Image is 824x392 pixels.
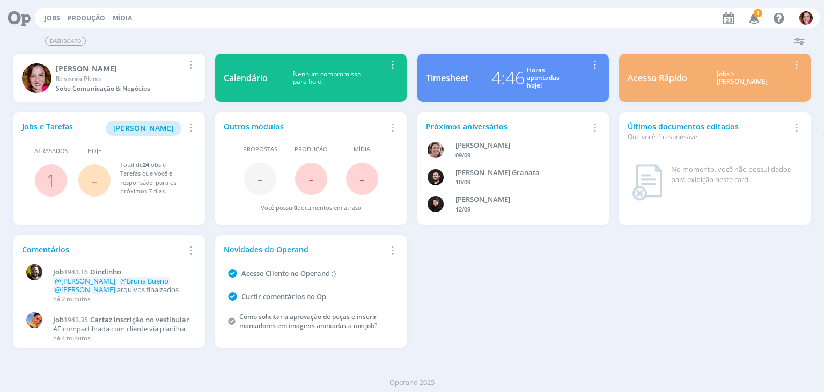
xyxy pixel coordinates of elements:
div: Calendário [224,71,268,84]
div: Bruna Bueno [56,63,184,74]
div: Sobe Comunicação & Negócios [56,84,184,93]
span: Atrasados [34,147,68,156]
img: B [799,11,813,25]
span: 10/09 [455,178,470,186]
div: Nenhum compromisso para hoje! [268,70,386,86]
div: Outros módulos [224,121,386,132]
img: B [22,63,51,93]
span: Produção [295,145,328,154]
button: Produção [64,14,108,23]
div: Aline Beatriz Jackisch [455,140,587,151]
span: - [308,167,314,190]
div: Luana da Silva de Andrade [455,194,587,205]
div: Últimos documentos editados [628,121,790,142]
div: Total de Jobs e Tarefas que você é responsável para os próximos 7 dias [120,161,186,196]
a: Jobs [45,13,60,23]
div: Que você é responsável [628,132,790,142]
span: @[PERSON_NAME] [55,276,115,286]
p: AF compartilhada com cliente via planilha [53,325,191,333]
div: Horas apontadas hoje! [527,67,560,90]
span: 0 [294,204,297,212]
span: 24 [143,161,149,169]
span: - [359,167,365,190]
a: Timesheet4:46Horasapontadashoje! [417,54,609,102]
div: 4:46 [491,65,525,91]
img: B [428,169,444,185]
span: - [257,167,263,190]
div: Revisora Pleno [56,74,184,84]
a: B[PERSON_NAME]Revisora PlenoSobe Comunicação & Negócios [13,54,205,102]
span: 1943.16 [64,267,88,277]
p: arquivos finaizados [53,277,191,294]
a: Curtir comentários no Op [241,292,326,301]
span: 1 [754,9,762,17]
span: há 2 minutos [53,295,90,303]
button: [PERSON_NAME] [106,121,181,136]
span: [PERSON_NAME] [113,123,174,133]
a: Acesso Cliente no Operand :) [241,268,336,278]
div: Jobs e Tarefas [22,121,184,136]
a: Job1943.16Dindinho [53,268,191,277]
span: Hoje [87,147,101,156]
img: L [26,312,42,328]
span: 09/09 [455,151,470,159]
img: A [428,142,444,158]
div: Comentários [22,244,184,255]
a: [PERSON_NAME] [106,122,181,133]
div: Novidades do Operand [224,244,386,255]
span: 12/09 [455,205,470,213]
span: há 4 minutos [53,334,90,342]
img: dashboard_not_found.png [632,164,663,201]
div: No momento, você não possui dados para exibição neste card. [671,164,798,185]
a: Mídia [113,13,132,23]
img: C [26,264,42,280]
div: Timesheet [426,71,468,84]
a: 1 [46,169,56,192]
span: Dindinho [90,267,121,277]
span: Cartaz inscrição no vestibular [90,315,189,324]
div: Bruno Corralo Granata [455,168,587,178]
a: Job1943.35Cartaz inscrição no vestibular [53,316,191,324]
span: Dashboard [45,37,86,46]
span: - [92,169,97,192]
div: Você possui documentos em atraso [261,204,362,213]
button: Jobs [41,14,63,23]
a: Produção [68,13,105,23]
button: 1 [742,9,764,28]
span: @Bruna Bueno [120,276,168,286]
a: Como solicitar a aprovação de peças e inserir marcadores em imagens anexadas a um job? [239,312,377,330]
span: @[PERSON_NAME] [55,285,115,294]
span: Mídia [354,145,370,154]
img: L [428,196,444,212]
button: Mídia [109,14,135,23]
span: 1943.35 [64,315,88,324]
span: Propostas [243,145,277,154]
div: Próximos aniversários [426,121,588,132]
div: Jobs > [PERSON_NAME] [695,70,790,86]
div: Acesso Rápido [628,71,687,84]
button: B [799,9,813,27]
